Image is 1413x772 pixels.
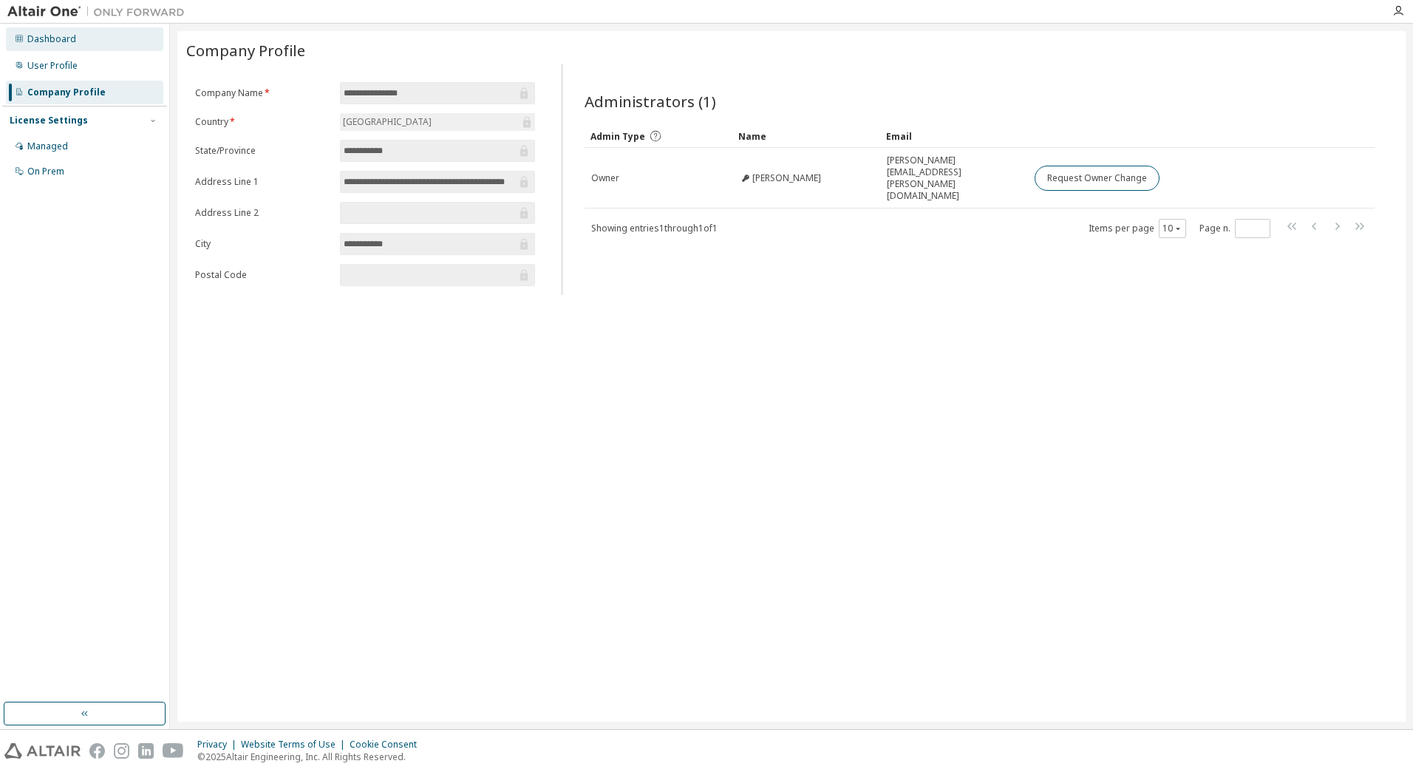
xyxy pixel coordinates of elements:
[27,60,78,72] div: User Profile
[350,739,426,751] div: Cookie Consent
[591,222,718,234] span: Showing entries 1 through 1 of 1
[27,140,68,152] div: Managed
[738,124,874,148] div: Name
[886,124,1022,148] div: Email
[591,172,619,184] span: Owner
[195,238,331,250] label: City
[186,40,305,61] span: Company Profile
[197,751,426,763] p: © 2025 Altair Engineering, Inc. All Rights Reserved.
[89,743,105,759] img: facebook.svg
[887,155,1021,202] span: [PERSON_NAME][EMAIL_ADDRESS][PERSON_NAME][DOMAIN_NAME]
[585,91,716,112] span: Administrators (1)
[163,743,184,759] img: youtube.svg
[7,4,192,19] img: Altair One
[241,739,350,751] div: Website Terms of Use
[590,130,645,143] span: Admin Type
[138,743,154,759] img: linkedin.svg
[195,269,331,281] label: Postal Code
[1089,219,1186,238] span: Items per page
[341,114,434,130] div: [GEOGRAPHIC_DATA]
[195,176,331,188] label: Address Line 1
[1162,223,1182,234] button: 10
[197,739,241,751] div: Privacy
[27,33,76,45] div: Dashboard
[195,145,331,157] label: State/Province
[340,113,535,131] div: [GEOGRAPHIC_DATA]
[752,172,821,184] span: [PERSON_NAME]
[195,116,331,128] label: Country
[195,207,331,219] label: Address Line 2
[27,166,64,177] div: On Prem
[10,115,88,126] div: License Settings
[1035,166,1160,191] button: Request Owner Change
[195,87,331,99] label: Company Name
[1199,219,1270,238] span: Page n.
[27,87,106,98] div: Company Profile
[114,743,129,759] img: instagram.svg
[4,743,81,759] img: altair_logo.svg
